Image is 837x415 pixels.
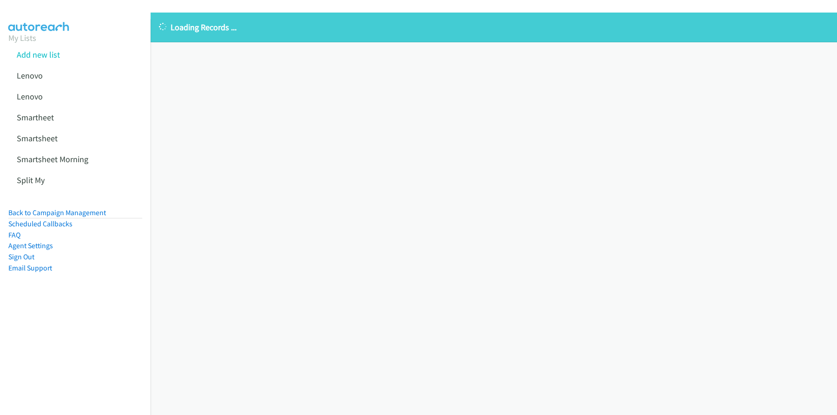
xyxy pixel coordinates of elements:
[8,208,106,217] a: Back to Campaign Management
[17,175,45,185] a: Split My
[8,33,36,43] a: My Lists
[17,70,43,81] a: Lenovo
[17,133,58,144] a: Smartsheet
[17,154,88,165] a: Smartsheet Morning
[17,49,60,60] a: Add new list
[8,219,72,228] a: Scheduled Callbacks
[159,21,829,33] p: Loading Records ...
[8,231,20,239] a: FAQ
[8,252,34,261] a: Sign Out
[17,112,54,123] a: Smartheet
[8,263,52,272] a: Email Support
[8,241,53,250] a: Agent Settings
[17,91,43,102] a: Lenovo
